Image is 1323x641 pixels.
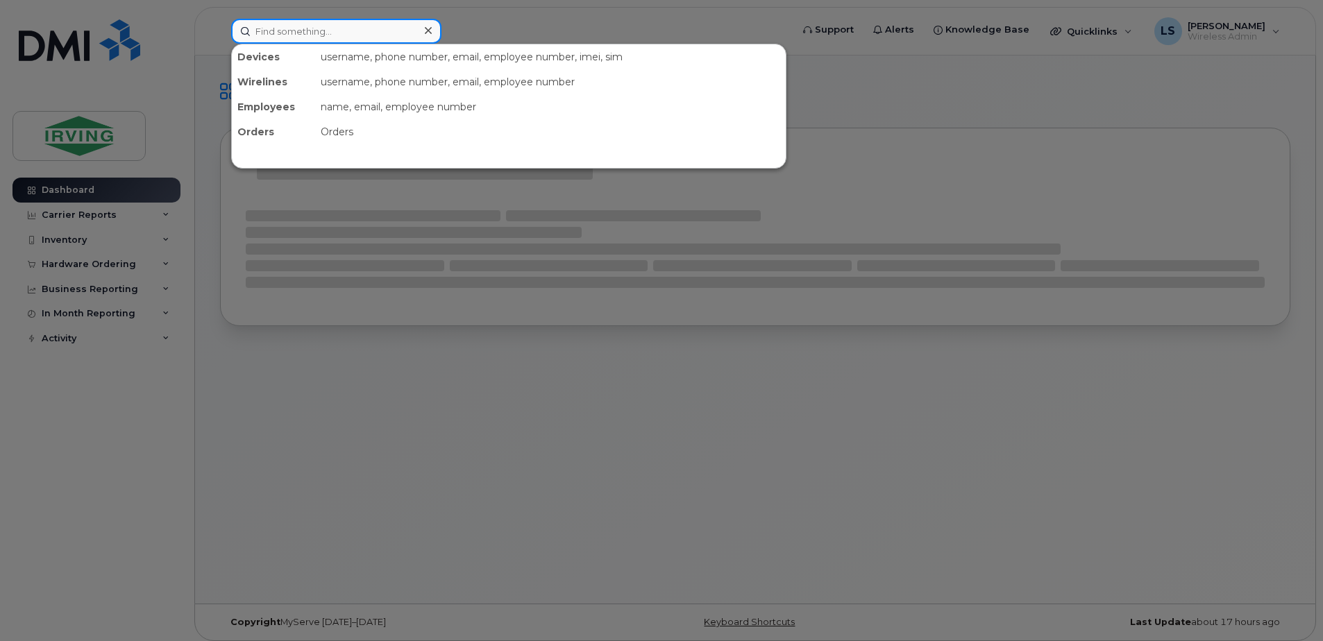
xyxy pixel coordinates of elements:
[232,119,315,144] div: Orders
[315,69,786,94] div: username, phone number, email, employee number
[315,94,786,119] div: name, email, employee number
[232,44,315,69] div: Devices
[315,44,786,69] div: username, phone number, email, employee number, imei, sim
[232,94,315,119] div: Employees
[232,69,315,94] div: Wirelines
[315,119,786,144] div: Orders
